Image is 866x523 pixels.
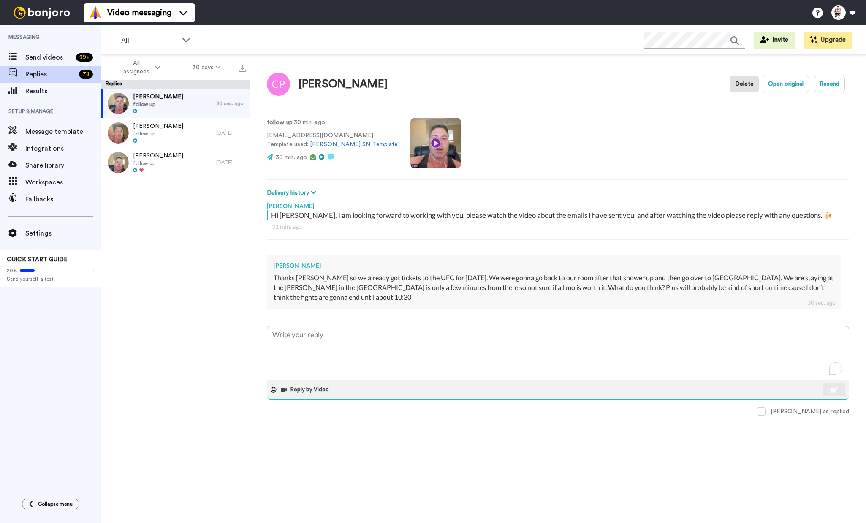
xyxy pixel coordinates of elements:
div: Replies [101,80,250,89]
span: Integrations [25,144,101,154]
span: 20% [7,267,18,274]
img: 72266a80-b5f2-46a2-bec4-52d1667a4c03-thumb.jpg [108,152,129,173]
span: All assignees [119,59,153,76]
a: [PERSON_NAME]follow up[DATE] [101,148,250,177]
div: [PERSON_NAME] [299,78,388,90]
span: [PERSON_NAME] [133,92,183,101]
span: Results [25,86,101,96]
img: send-white.svg [830,386,839,393]
p: : 30 min. ago [267,118,398,127]
span: Message template [25,127,101,137]
span: Collapse menu [38,501,73,507]
span: QUICK START GUIDE [7,257,68,263]
button: Upgrade [804,32,852,49]
div: Thanks [PERSON_NAME] so we already got tickets to the UFC for [DATE]. We were gonna go back to ou... [274,273,834,302]
a: [PERSON_NAME]follow up30 sec. ago [101,89,250,118]
span: Workspaces [25,177,101,187]
div: 78 [79,70,93,79]
p: [EMAIL_ADDRESS][DOMAIN_NAME] Template used: [267,131,398,149]
span: follow up [133,160,183,167]
a: [PERSON_NAME] SN Template [310,141,398,147]
span: Video messaging [107,7,171,19]
button: Delivery history [267,188,318,198]
span: Settings [25,228,101,238]
span: Fallbacks [25,194,101,204]
strong: follow up [267,119,293,125]
img: export.svg [239,65,246,72]
div: [PERSON_NAME] [274,261,834,270]
img: bj-logo-header-white.svg [10,7,73,19]
span: Send videos [25,52,73,62]
span: Send yourself a test [7,276,95,282]
div: 30 sec. ago [807,298,836,307]
span: All [121,35,178,46]
img: Image of Chris Paulson [267,73,290,96]
span: [PERSON_NAME] [133,122,183,130]
button: Open original [763,76,809,92]
img: 225206bf-2301-4b42-b233-787dc2cc13d4-thumb.jpg [108,93,129,114]
div: 31 min. ago [272,222,844,231]
div: [PERSON_NAME] [267,198,849,210]
div: [PERSON_NAME] as replied [771,407,849,416]
div: 30 sec. ago [216,100,246,107]
img: vm-color.svg [89,6,102,19]
a: [PERSON_NAME]follow up[DATE] [101,118,250,148]
button: Reply by Video [280,383,331,396]
span: Share library [25,160,101,171]
button: Export all results that match these filters now. [236,61,248,74]
button: Resend [814,76,845,92]
button: Delete [730,76,759,92]
img: 3331f91f-af16-44b1-a0a7-ebc935a36289-thumb.jpg [108,122,129,144]
span: follow up [133,130,183,137]
div: [DATE] [216,130,246,136]
span: Replies [25,69,76,79]
span: [PERSON_NAME] [133,152,183,160]
button: 30 days [176,60,237,75]
button: Collapse menu [22,499,79,509]
button: Invite [754,32,795,49]
div: [DATE] [216,159,246,166]
div: Hi [PERSON_NAME], I am looking forward to working with you, please watch the video about the emai... [271,210,847,220]
div: 99 + [76,53,93,62]
span: 30 min. ago [276,154,307,160]
button: All assignees [103,56,176,79]
span: follow up [133,101,183,108]
textarea: To enrich screen reader interactions, please activate Accessibility in Grammarly extension settings [267,326,849,380]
